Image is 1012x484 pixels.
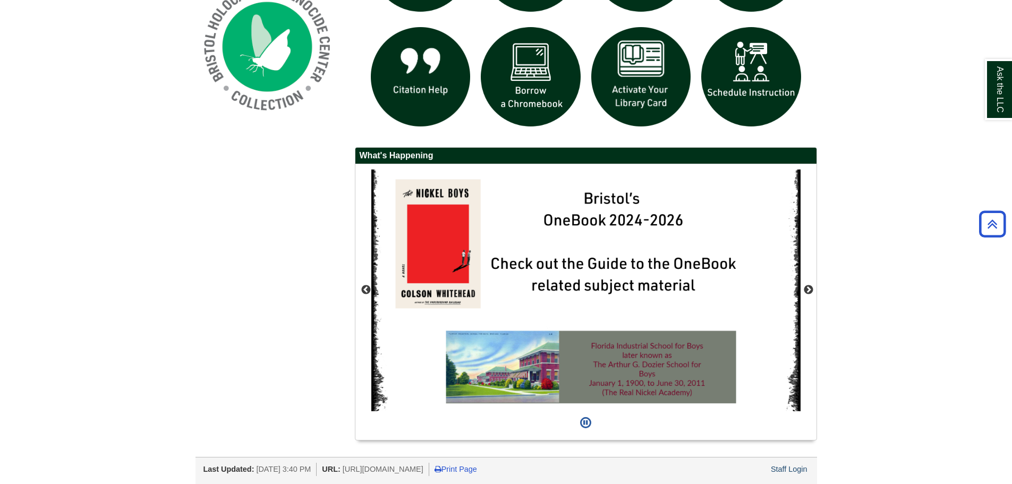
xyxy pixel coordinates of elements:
[586,22,696,132] img: activate Library Card icon links to form to activate student ID into library card
[803,285,814,295] button: Next
[435,465,477,473] a: Print Page
[435,465,441,473] i: Print Page
[696,22,806,132] img: For faculty. Schedule Library Instruction icon links to form.
[203,465,254,473] span: Last Updated:
[361,285,371,295] button: Previous
[475,22,586,132] img: Borrow a chromebook icon links to the borrow a chromebook web page
[322,465,340,473] span: URL:
[343,465,423,473] span: [URL][DOMAIN_NAME]
[256,465,311,473] span: [DATE] 3:40 PM
[577,411,594,435] button: Pause
[355,148,817,164] h2: What's Happening
[371,169,801,411] div: This box contains rotating images
[365,22,476,132] img: citation help icon links to citation help guide page
[975,217,1009,231] a: Back to Top
[771,465,807,473] a: Staff Login
[371,169,801,411] img: The Nickel Boys OneBook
